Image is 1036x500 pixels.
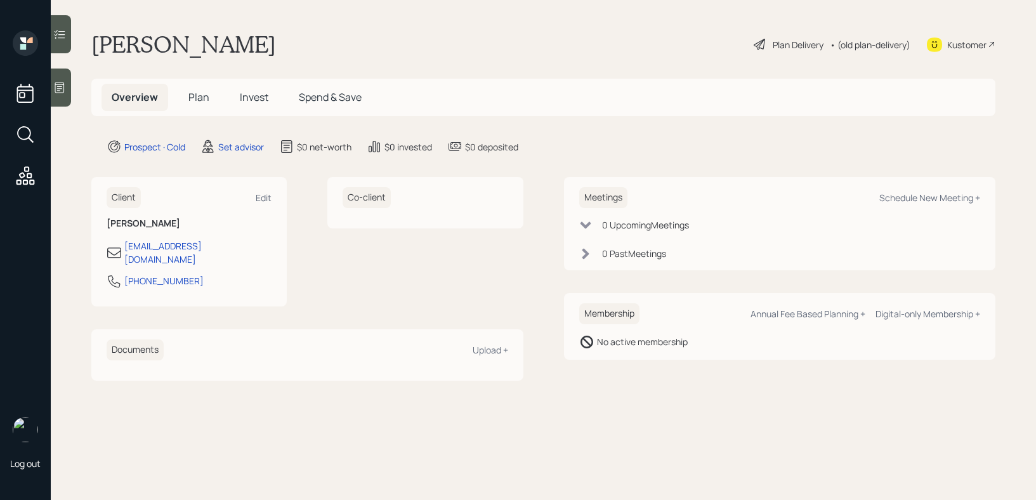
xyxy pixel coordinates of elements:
img: retirable_logo.png [13,417,38,442]
div: Log out [10,457,41,470]
div: No active membership [597,335,688,348]
div: $0 net-worth [297,140,351,154]
span: Invest [240,90,268,104]
h1: [PERSON_NAME] [91,30,276,58]
div: $0 invested [384,140,432,154]
div: Plan Delivery [773,38,823,51]
div: Set advisor [218,140,264,154]
div: Kustomer [947,38,987,51]
h6: Co-client [343,187,391,208]
div: $0 deposited [465,140,518,154]
div: Upload + [473,344,508,356]
div: 0 Upcoming Meeting s [602,218,689,232]
div: Annual Fee Based Planning + [751,308,865,320]
div: • (old plan-delivery) [830,38,910,51]
span: Plan [188,90,209,104]
div: Schedule New Meeting + [879,192,980,204]
div: [EMAIL_ADDRESS][DOMAIN_NAME] [124,239,272,266]
span: Spend & Save [299,90,362,104]
div: Digital-only Membership + [875,308,980,320]
div: Prospect · Cold [124,140,185,154]
div: Edit [256,192,272,204]
h6: Membership [579,303,639,324]
h6: [PERSON_NAME] [107,218,272,229]
div: 0 Past Meeting s [602,247,666,260]
h6: Documents [107,339,164,360]
h6: Meetings [579,187,627,208]
span: Overview [112,90,158,104]
h6: Client [107,187,141,208]
div: [PHONE_NUMBER] [124,274,204,287]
